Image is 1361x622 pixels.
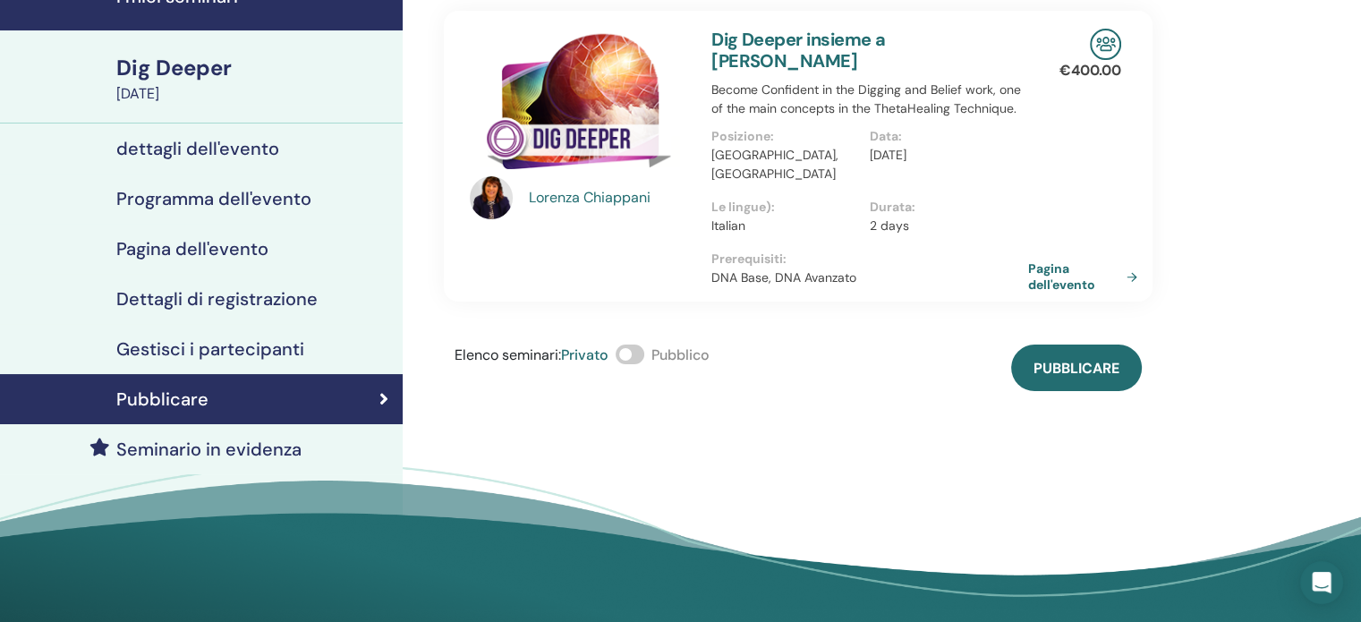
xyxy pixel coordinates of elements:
a: Dig Deeper insieme a [PERSON_NAME] [711,28,885,72]
p: Italian [711,217,859,235]
a: Pagina dell'evento [1028,260,1144,293]
img: default.jpg [470,176,513,219]
div: Open Intercom Messenger [1300,561,1343,604]
h4: Pubblicare [116,388,208,410]
span: Privato [561,345,608,364]
h4: Pagina dell'evento [116,238,268,260]
h4: Gestisci i partecipanti [116,338,304,360]
p: [GEOGRAPHIC_DATA], [GEOGRAPHIC_DATA] [711,146,859,183]
h4: Dettagli di registrazione [116,288,318,310]
p: € 400.00 [1059,60,1121,81]
div: [DATE] [116,83,392,105]
div: Dig Deeper [116,53,392,83]
p: Data : [870,127,1017,146]
p: [DATE] [870,146,1017,165]
a: Dig Deeper[DATE] [106,53,403,105]
img: Dig Deeper [470,29,690,182]
p: Durata : [870,198,1017,217]
span: Pubblico [651,345,710,364]
p: 2 days [870,217,1017,235]
p: Become Confident in the Digging and Belief work, one of the main concepts in the ThetaHealing Tec... [711,81,1028,118]
p: DNA Base, DNA Avanzato [711,268,1028,287]
span: Elenco seminari : [455,345,561,364]
p: Le lingue) : [711,198,859,217]
img: In-Person Seminar [1090,29,1121,60]
h4: dettagli dell'evento [116,138,279,159]
h4: Seminario in evidenza [116,439,302,460]
p: Prerequisiti : [711,250,1028,268]
p: Posizione : [711,127,859,146]
span: Pubblicare [1034,359,1119,378]
a: Lorenza Chiappani [529,187,694,209]
h4: Programma dell'evento [116,188,311,209]
button: Pubblicare [1011,345,1142,391]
